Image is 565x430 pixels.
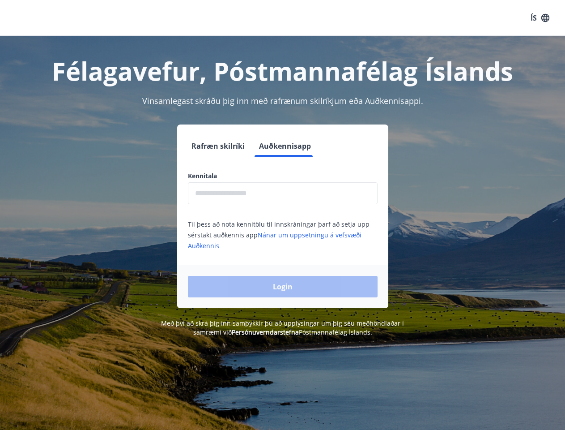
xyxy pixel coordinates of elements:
[142,95,423,106] span: Vinsamlegast skráðu þig inn með rafrænum skilríkjum eða Auðkennisappi.
[232,328,299,336] a: Persónuverndarstefna
[526,10,554,26] button: ÍS
[188,231,361,250] a: Nánar um uppsetningu á vefsvæði Auðkennis
[188,135,248,157] button: Rafræn skilríki
[188,220,370,250] span: Til þess að nota kennitölu til innskráningar þarf að setja upp sérstakt auðkennis app
[161,319,404,336] span: Með því að skrá þig inn samþykkir þú að upplýsingar um þig séu meðhöndlaðar í samræmi við Póstman...
[188,172,378,181] label: Kennitala
[255,135,314,157] button: Auðkennisapp
[11,54,554,88] h1: Félagavefur, Póstmannafélag Íslands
